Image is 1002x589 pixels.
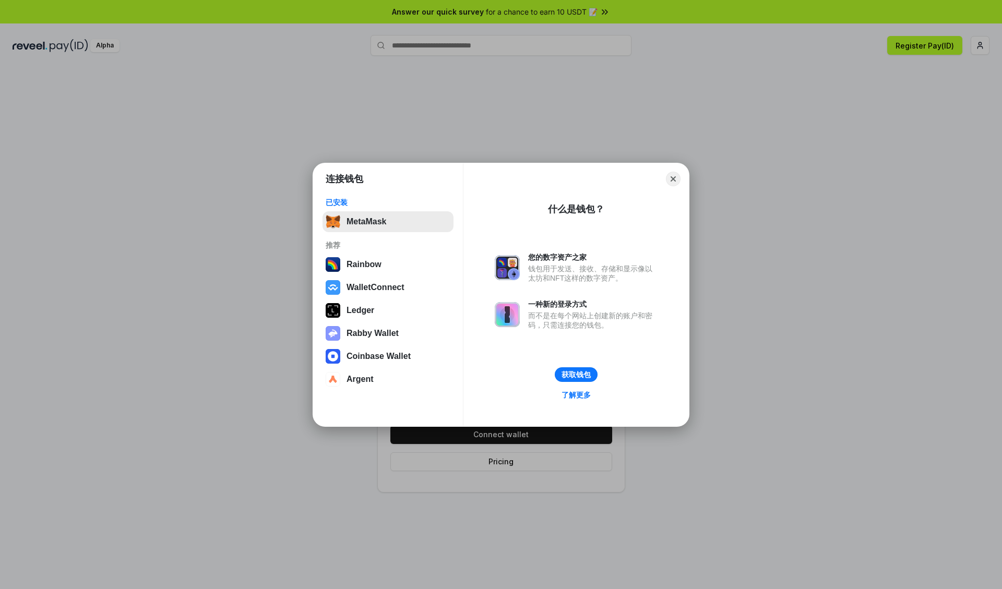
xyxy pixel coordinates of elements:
[326,303,340,318] img: svg+xml,%3Csvg%20xmlns%3D%22http%3A%2F%2Fwww.w3.org%2F2000%2Fsvg%22%20width%3D%2228%22%20height%3...
[548,203,604,215] div: 什么是钱包？
[326,214,340,229] img: svg+xml,%3Csvg%20fill%3D%22none%22%20height%3D%2233%22%20viewBox%3D%220%200%2035%2033%22%20width%...
[326,280,340,295] img: svg+xml,%3Csvg%20width%3D%2228%22%20height%3D%2228%22%20viewBox%3D%220%200%2028%2028%22%20fill%3D...
[555,388,597,402] a: 了解更多
[347,217,386,226] div: MetaMask
[326,349,340,364] img: svg+xml,%3Csvg%20width%3D%2228%22%20height%3D%2228%22%20viewBox%3D%220%200%2028%2028%22%20fill%3D...
[347,375,374,384] div: Argent
[323,369,454,390] button: Argent
[528,299,658,309] div: 一种新的登录方式
[323,300,454,321] button: Ledger
[555,367,598,382] button: 获取钱包
[528,264,658,283] div: 钱包用于发送、接收、存储和显示像以太坊和NFT这样的数字资产。
[326,326,340,341] img: svg+xml,%3Csvg%20xmlns%3D%22http%3A%2F%2Fwww.w3.org%2F2000%2Fsvg%22%20fill%3D%22none%22%20viewBox...
[528,253,658,262] div: 您的数字资产之家
[347,352,411,361] div: Coinbase Wallet
[562,370,591,379] div: 获取钱包
[326,372,340,387] img: svg+xml,%3Csvg%20width%3D%2228%22%20height%3D%2228%22%20viewBox%3D%220%200%2028%2028%22%20fill%3D...
[666,172,681,186] button: Close
[323,346,454,367] button: Coinbase Wallet
[495,302,520,327] img: svg+xml,%3Csvg%20xmlns%3D%22http%3A%2F%2Fwww.w3.org%2F2000%2Fsvg%22%20fill%3D%22none%22%20viewBox...
[347,260,381,269] div: Rainbow
[323,277,454,298] button: WalletConnect
[326,173,363,185] h1: 连接钱包
[528,311,658,330] div: 而不是在每个网站上创建新的账户和密码，只需连接您的钱包。
[495,255,520,280] img: svg+xml,%3Csvg%20xmlns%3D%22http%3A%2F%2Fwww.w3.org%2F2000%2Fsvg%22%20fill%3D%22none%22%20viewBox...
[562,390,591,400] div: 了解更多
[347,283,404,292] div: WalletConnect
[326,257,340,272] img: svg+xml,%3Csvg%20width%3D%22120%22%20height%3D%22120%22%20viewBox%3D%220%200%20120%20120%22%20fil...
[347,306,374,315] div: Ledger
[323,211,454,232] button: MetaMask
[323,323,454,344] button: Rabby Wallet
[323,254,454,275] button: Rainbow
[347,329,399,338] div: Rabby Wallet
[326,241,450,250] div: 推荐
[326,198,450,207] div: 已安装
